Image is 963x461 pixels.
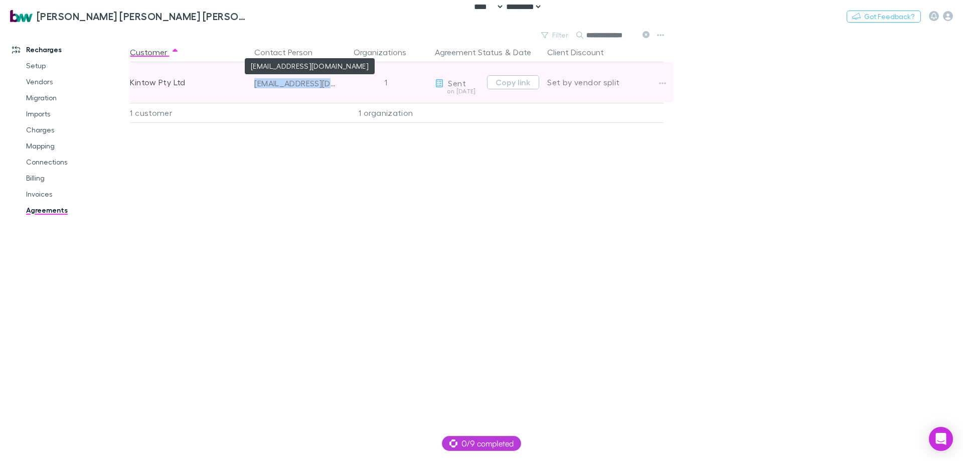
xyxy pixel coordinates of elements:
a: Setup [16,58,135,74]
a: Billing [16,170,135,186]
a: Vendors [16,74,135,90]
button: Date [513,42,531,62]
div: 1 organization [341,103,431,123]
div: 1 customer [130,103,250,123]
div: Kintow Pty Ltd [130,62,246,102]
a: Mapping [16,138,135,154]
button: Copy link [487,75,539,89]
div: Open Intercom Messenger [929,427,953,451]
button: Got Feedback? [847,11,921,23]
a: Recharges [2,42,135,58]
span: Sent [448,78,465,88]
div: 1 [341,62,431,102]
button: Organizations [354,42,418,62]
a: Migration [16,90,135,106]
a: Imports [16,106,135,122]
button: Filter [536,29,574,41]
a: Invoices [16,186,135,202]
div: on [DATE] [435,88,483,94]
div: [EMAIL_ADDRESS][DOMAIN_NAME] [254,78,337,88]
div: Set by vendor split [547,62,664,102]
img: Brewster Walsh Waters Partners's Logo [10,10,33,22]
button: Contact Person [254,42,325,62]
a: Connections [16,154,135,170]
button: Agreement Status [435,42,503,62]
div: & [435,42,539,62]
button: Customer [130,42,179,62]
a: Charges [16,122,135,138]
a: [PERSON_NAME] [PERSON_NAME] [PERSON_NAME] Partners [4,4,255,28]
h3: [PERSON_NAME] [PERSON_NAME] [PERSON_NAME] Partners [37,10,249,22]
button: Client Discount [547,42,616,62]
a: Agreements [16,202,135,218]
